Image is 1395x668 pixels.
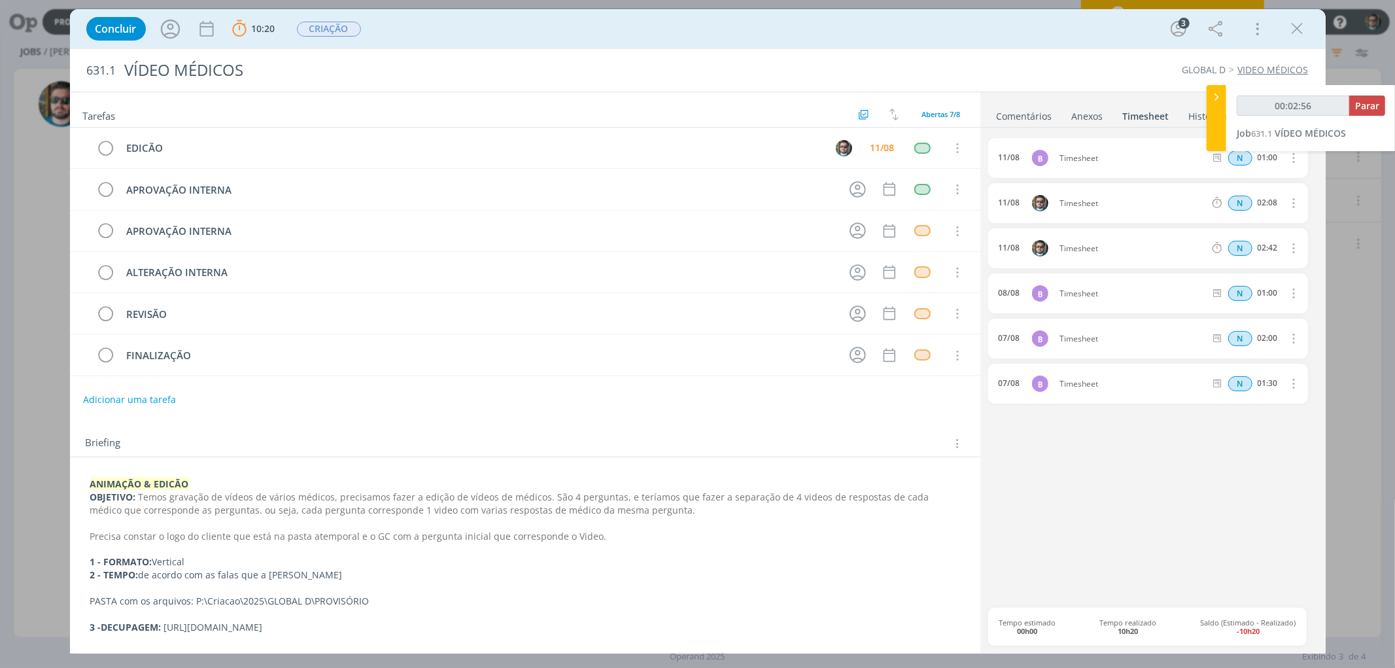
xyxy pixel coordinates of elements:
[70,9,1326,654] div: dialog
[90,569,960,582] p: de acordo com as falas que a [PERSON_NAME]
[1228,241,1252,256] span: N
[90,491,932,516] span: Temos gravação de vídeos de vários médicos, precisamos fazer a edição de vídeos de médicos. São 4...
[119,54,794,86] div: VÍDEO MÉDICOS
[90,569,139,581] strong: 2 - TEMPO:
[1228,150,1252,166] div: Horas normais
[296,21,362,37] button: CRIAÇÃO
[1228,241,1252,256] div: Horas normais
[1228,196,1252,211] span: N
[95,24,137,34] span: Concluir
[998,334,1020,343] div: 07/08
[121,347,838,364] div: FINALIZAÇÃO
[998,198,1020,207] div: 11/08
[121,223,838,239] div: APROVAÇÃO INTERNA
[1258,243,1278,253] div: 02:42
[1228,150,1252,166] span: N
[1258,153,1278,162] div: 01:00
[83,107,116,122] span: Tarefas
[86,17,146,41] button: Concluir
[889,109,899,120] img: arrow-down-up.svg
[90,595,370,607] span: PASTA com os arquivos: P:\Criacao\2025\GLOBAL D\PROVISÓRIO
[1258,289,1278,298] div: 01:00
[1228,286,1252,301] div: Horas normais
[1032,285,1048,302] div: B
[1201,618,1296,635] span: Saldo (Estimado - Realizado)
[1228,286,1252,301] span: N
[82,388,177,412] button: Adicionar uma tarefa
[999,618,1056,635] span: Tempo estimado
[229,18,279,39] button: 10:20
[922,109,961,119] span: Abertas 7/8
[1251,128,1272,139] span: 631.1
[835,138,854,158] button: R
[870,143,895,152] div: 11/08
[1168,18,1189,39] button: 3
[1017,626,1037,636] b: 00h00
[1032,195,1048,211] img: R
[1355,99,1379,112] span: Parar
[1100,618,1157,635] span: Tempo realizado
[1258,198,1278,207] div: 02:08
[1054,200,1211,207] span: Timesheet
[1032,376,1048,392] div: B
[1349,96,1385,116] button: Parar
[1054,380,1211,388] span: Timesheet
[86,435,121,452] span: Briefing
[1228,376,1252,391] div: Horas normais
[1228,331,1252,346] div: Horas normais
[90,621,162,633] strong: 3 -DECUPAGEM:
[90,555,152,568] strong: 1 - FORMATO:
[1237,626,1260,636] b: -10h20
[297,22,361,37] span: CRIAÇÃO
[1118,626,1139,636] b: 10h20
[1238,63,1309,76] a: VIDEO MÉDICOS
[90,555,960,569] p: Vertical
[998,379,1020,388] div: 07/08
[1032,240,1048,256] img: R
[90,491,136,503] strong: OBJETIVO:
[1228,196,1252,211] div: Horas normais
[121,140,824,156] div: EDICÃO
[121,264,838,281] div: ALTERAÇÃO INTERNA
[1072,110,1103,123] div: Anexos
[1228,331,1252,346] span: N
[1054,245,1211,253] span: Timesheet
[121,306,838,323] div: REVISÃO
[1054,335,1211,343] span: Timesheet
[998,243,1020,253] div: 11/08
[1182,63,1226,76] a: GLOBAL D
[996,104,1053,123] a: Comentários
[1032,330,1048,347] div: B
[1122,104,1170,123] a: Timesheet
[1228,376,1252,391] span: N
[252,22,275,35] span: 10:20
[1275,127,1346,139] span: VÍDEO MÉDICOS
[1258,334,1278,343] div: 02:00
[90,478,189,490] strong: ANIMAÇÃO & EDICÃO
[836,140,852,156] img: R
[998,289,1020,298] div: 08/08
[1188,104,1228,123] a: Histórico
[1054,290,1211,298] span: Timesheet
[1179,18,1190,29] div: 3
[1032,150,1048,166] div: B
[1054,154,1211,162] span: Timesheet
[998,153,1020,162] div: 11/08
[90,530,607,542] span: Precisa constar o logo do cliente que está na pasta atemporal e o GC com a pergunta inicial que c...
[121,182,838,198] div: APROVAÇÃO INTERNA
[1258,379,1278,388] div: 01:30
[90,621,960,634] p: [URL][DOMAIN_NAME]
[1237,127,1346,139] a: Job631.1VÍDEO MÉDICOS
[87,63,116,78] span: 631.1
